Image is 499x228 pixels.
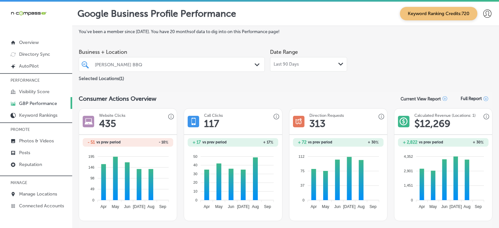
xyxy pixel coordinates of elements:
[19,138,54,144] p: Photos & Videos
[419,140,443,144] span: vs prev period
[228,204,234,209] tspan: Jun
[159,204,166,209] tspan: Sep
[343,204,355,209] tspan: [DATE]
[369,204,377,209] tspan: Sep
[464,204,470,209] tspan: Aug
[298,140,306,145] h2: + 72
[124,204,130,209] tspan: Jun
[215,204,223,209] tspan: May
[88,154,94,158] tspan: 195
[19,203,64,209] p: Connected Accounts
[112,204,119,209] tspan: May
[19,63,39,69] p: AutoPilot
[270,49,298,55] label: Date Range
[88,140,95,145] h2: - 51
[445,140,484,145] h2: + 30
[252,204,259,209] tspan: Aug
[461,96,482,101] span: Full Report
[19,162,42,167] p: Reputation
[196,198,198,202] tspan: 0
[19,113,57,118] p: Keyword Rankings
[194,180,198,184] tspan: 20
[194,154,198,158] tspan: 50
[270,140,273,145] span: %
[475,204,482,209] tspan: Sep
[79,73,124,81] p: Selected Locations ( 1 )
[77,8,236,19] p: Google Business Profile Performance
[19,150,30,155] p: Posts
[193,140,201,145] h2: + 17
[93,198,94,202] tspan: 0
[338,140,379,145] h2: + 30
[404,154,413,158] tspan: 4,352
[411,198,413,202] tspan: 0
[147,204,154,209] tspan: Aug
[376,140,379,145] span: %
[274,62,299,67] span: Last 90 Days
[481,140,484,145] span: %
[204,113,223,118] h3: Call Clicks
[19,191,57,197] p: Manage Locations
[99,113,125,118] h3: Website Clicks
[101,204,107,209] tspan: Apr
[298,154,304,158] tspan: 112
[419,204,425,209] tspan: Apr
[233,140,273,145] h2: + 17
[96,140,121,144] span: vs prev period
[165,140,168,145] span: %
[358,204,364,209] tspan: Aug
[19,40,39,45] p: Overview
[414,113,476,118] h3: Calculated Revenue (Locations: 1)
[441,204,447,209] tspan: Jun
[19,89,50,94] p: Visibility Score
[91,187,94,191] tspan: 49
[95,62,255,67] div: [PERSON_NAME] BBQ
[79,49,265,55] span: Business + Location
[264,204,271,209] tspan: Sep
[79,95,156,102] span: Consumer Actions Overview
[449,204,462,209] tspan: [DATE]
[309,118,325,130] h1: 313
[128,140,168,145] h2: - 10
[322,204,329,209] tspan: May
[204,204,210,209] tspan: Apr
[19,52,50,57] p: Directory Sync
[99,118,116,130] h1: 435
[404,169,413,173] tspan: 2,901
[403,140,417,145] h2: + 2,822
[133,204,145,209] tspan: [DATE]
[19,101,57,106] p: GBP Performance
[194,189,198,193] tspan: 10
[202,140,227,144] span: vs prev period
[79,29,492,34] label: You've been a member since [DATE] . You have 20 months of data to dig into on this Performance page!
[88,165,94,169] tspan: 146
[401,96,441,101] p: Current View Report
[400,7,477,20] span: Keyword Ranking Credits: 720
[194,163,198,167] tspan: 40
[310,204,317,209] tspan: Apr
[429,204,437,209] tspan: May
[414,118,450,130] h1: $ 12,269
[309,113,344,118] h3: Direction Requests
[404,183,413,187] tspan: 1,451
[334,204,340,209] tspan: Jun
[300,169,304,173] tspan: 75
[204,118,219,130] h1: 117
[10,10,47,16] img: 660ab0bf-5cc7-4cb8-ba1c-48b5ae0f18e60NCTV_CLogo_TV_Black_-500x88.png
[237,204,250,209] tspan: [DATE]
[300,183,304,187] tspan: 37
[302,198,304,202] tspan: 0
[194,172,198,176] tspan: 30
[91,176,94,180] tspan: 98
[308,140,332,144] span: vs prev period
